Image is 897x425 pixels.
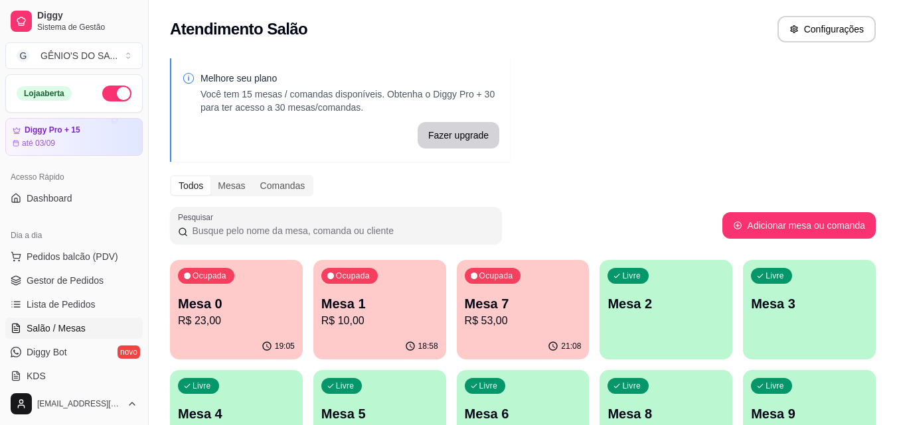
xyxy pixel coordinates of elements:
p: Você tem 15 mesas / comandas disponíveis. Obtenha o Diggy Pro + 30 para ter acesso a 30 mesas/com... [201,88,499,114]
p: Mesa 9 [751,404,868,423]
p: Ocupada [336,271,370,281]
span: KDS [27,369,46,383]
span: Lista de Pedidos [27,298,96,311]
p: Livre [336,381,355,391]
div: Dia a dia [5,225,143,246]
p: Mesa 8 [608,404,724,423]
p: Mesa 5 [321,404,438,423]
button: LivreMesa 2 [600,260,732,359]
button: Configurações [777,16,876,42]
div: GÊNIO'S DO SA ... [41,49,118,62]
p: Livre [622,381,641,391]
div: Acesso Rápido [5,166,143,188]
p: Livre [479,381,498,391]
p: 18:58 [418,341,438,351]
article: até 03/09 [22,138,55,149]
a: Gestor de Pedidos [5,270,143,291]
span: Dashboard [27,192,72,205]
p: R$ 53,00 [465,313,582,329]
label: Pesquisar [178,212,218,223]
p: Livre [193,381,211,391]
p: 21:08 [561,341,581,351]
button: Fazer upgrade [418,122,499,149]
p: Mesa 7 [465,294,582,313]
button: Select a team [5,42,143,69]
p: Mesa 4 [178,404,295,423]
span: [EMAIL_ADDRESS][DOMAIN_NAME] [37,398,122,409]
p: Livre [622,271,641,281]
span: G [17,49,30,62]
p: Mesa 6 [465,404,582,423]
a: Diggy Pro + 15até 03/09 [5,118,143,156]
article: Diggy Pro + 15 [25,125,80,135]
span: Pedidos balcão (PDV) [27,250,118,263]
button: OcupadaMesa 1R$ 10,0018:58 [313,260,446,359]
input: Pesquisar [188,224,494,237]
span: Diggy Bot [27,345,67,359]
div: Loja aberta [17,86,72,101]
p: Mesa 3 [751,294,868,313]
p: Mesa 2 [608,294,724,313]
a: DiggySistema de Gestão [5,5,143,37]
span: Salão / Mesas [27,322,86,335]
a: Diggy Botnovo [5,341,143,363]
p: Ocupada [193,271,226,281]
p: Mesa 1 [321,294,438,313]
p: Livre [766,271,784,281]
button: Alterar Status [102,86,131,101]
button: LivreMesa 3 [743,260,876,359]
p: R$ 23,00 [178,313,295,329]
p: 19:05 [275,341,295,351]
a: Dashboard [5,188,143,209]
a: KDS [5,365,143,387]
p: Livre [766,381,784,391]
span: Sistema de Gestão [37,22,137,32]
p: R$ 10,00 [321,313,438,329]
a: Lista de Pedidos [5,294,143,315]
div: Mesas [210,176,252,195]
span: Gestor de Pedidos [27,274,104,287]
button: OcupadaMesa 0R$ 23,0019:05 [170,260,303,359]
a: Salão / Mesas [5,318,143,339]
span: Diggy [37,10,137,22]
h2: Atendimento Salão [170,19,307,40]
button: [EMAIL_ADDRESS][DOMAIN_NAME] [5,388,143,420]
button: Adicionar mesa ou comanda [722,212,876,239]
button: Pedidos balcão (PDV) [5,246,143,267]
div: Comandas [253,176,313,195]
p: Mesa 0 [178,294,295,313]
div: Todos [171,176,210,195]
button: OcupadaMesa 7R$ 53,0021:08 [457,260,590,359]
p: Melhore seu plano [201,72,499,85]
p: Ocupada [479,271,513,281]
